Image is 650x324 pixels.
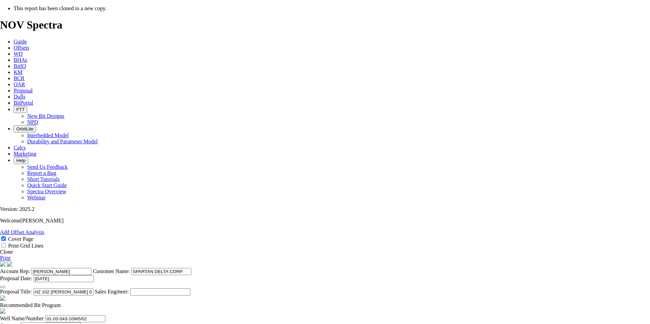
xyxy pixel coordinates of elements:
label: Customer Name: [93,268,130,274]
a: Guide [14,39,27,44]
span: OrbitLite [16,126,33,131]
a: Webinar [27,195,46,200]
span: Help [16,158,25,163]
label: Sales Engineer: [95,289,129,294]
a: BitIQ [14,63,26,69]
button: FTT [14,106,27,113]
a: BCR [14,75,24,81]
button: Help [14,157,28,164]
label: Print Grid Lines [8,243,44,249]
a: Send Us Feedback [27,164,68,170]
a: Durability and Parameter Model [27,139,98,144]
a: Offsets [14,45,29,51]
a: BitPortal [14,100,33,106]
span: FTT [16,107,24,112]
a: BHAs [14,57,27,63]
img: cover-graphic.e5199e77.png [7,261,12,267]
a: Spectra Overview [27,188,66,194]
a: Short Tutorials [27,176,60,182]
span: This report has been cloned to a new copy. [14,5,106,11]
a: Interbedded Model [27,132,69,138]
a: NPD [27,119,38,125]
span: [PERSON_NAME] [20,218,64,223]
a: Calcs [14,145,26,150]
a: Proposal [14,88,33,93]
label: Cover Page [8,236,33,242]
a: KM [14,69,22,75]
a: New Bit Designs [27,113,64,119]
a: Marketing [14,151,36,157]
a: WD [14,51,23,57]
a: Report a Bug [27,170,56,176]
a: Quick Start Guide [27,182,67,188]
button: OrbitLite [14,125,36,132]
a: OAR [14,82,25,87]
a: Dulls [14,94,25,100]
